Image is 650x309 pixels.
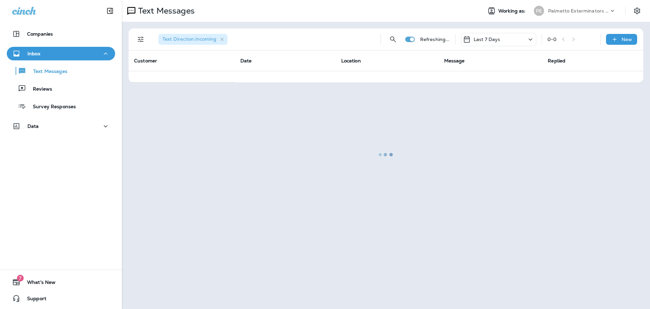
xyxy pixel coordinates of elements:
[7,27,115,41] button: Companies
[27,51,40,56] p: Inbox
[622,37,632,42] p: New
[17,275,24,282] span: 7
[20,279,56,288] span: What's New
[7,64,115,78] button: Text Messages
[20,296,46,304] span: Support
[26,86,52,93] p: Reviews
[27,123,39,129] p: Data
[7,81,115,96] button: Reviews
[26,69,67,75] p: Text Messages
[26,104,76,110] p: Survey Responses
[101,4,120,18] button: Collapse Sidebar
[27,31,53,37] p: Companies
[7,119,115,133] button: Data
[7,275,115,289] button: 7What's New
[7,99,115,113] button: Survey Responses
[7,292,115,305] button: Support
[7,47,115,60] button: Inbox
